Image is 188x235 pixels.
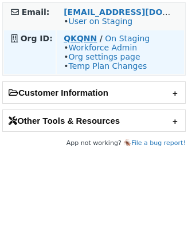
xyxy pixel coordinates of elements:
[131,139,186,147] a: File a bug report!
[68,52,140,61] a: Org settings page
[68,17,132,26] a: User on Staging
[64,43,147,70] span: • • •
[68,61,147,70] a: Temp Plan Changes
[3,82,185,103] h2: Customer Information
[64,34,97,43] a: QKQNN
[3,110,185,131] h2: Other Tools & Resources
[68,43,137,52] a: Workforce Admin
[64,17,132,26] span: •
[21,34,53,43] strong: Org ID:
[22,7,50,17] strong: Email:
[105,34,150,43] a: On Staging
[2,138,186,149] footer: App not working? 🪳
[100,34,103,43] strong: /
